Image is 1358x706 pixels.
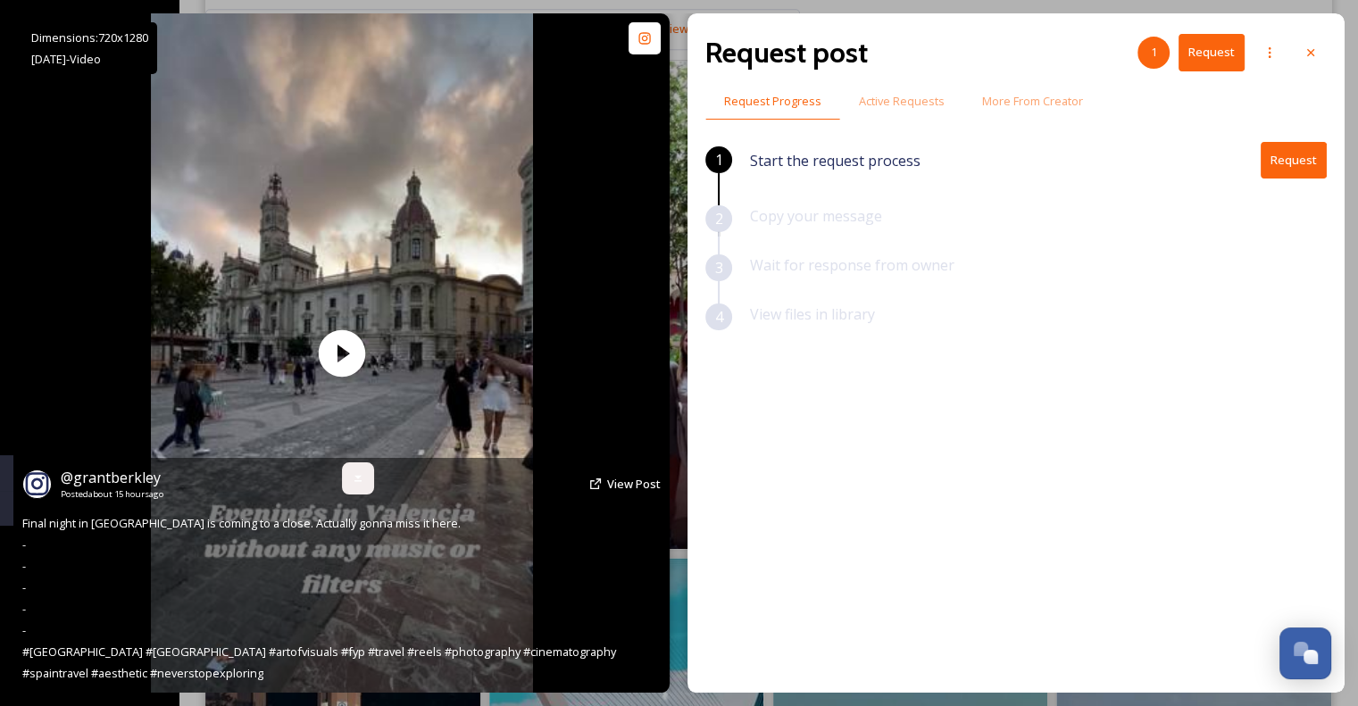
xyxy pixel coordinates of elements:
button: Open Chat [1279,627,1331,679]
span: Copy your message [750,206,882,226]
span: @ grantberkley [61,468,161,487]
span: Start the request process [750,150,921,171]
span: 2 [715,208,723,229]
a: @grantberkley [61,467,163,488]
h2: Request post [705,31,868,74]
span: 1 [715,149,723,170]
span: Dimensions: 720 x 1280 [31,29,148,46]
span: Wait for response from owner [750,255,954,275]
span: More From Creator [982,93,1083,110]
span: [DATE] - Video [31,51,101,67]
button: Request [1179,34,1245,71]
span: Active Requests [859,93,945,110]
span: Posted about 15 hours ago [61,488,163,501]
span: View Post [607,476,661,492]
a: View Post [607,476,661,493]
button: Request [1261,142,1327,179]
span: View files in library [750,304,875,324]
span: Request Progress [724,93,821,110]
span: Final night in [GEOGRAPHIC_DATA] is coming to a close. Actually gonna miss it here. - - - - - #[G... [22,515,619,681]
span: 1 [1151,44,1157,61]
span: 4 [715,306,723,328]
img: thumbnail [151,13,533,693]
span: 3 [715,257,723,278]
